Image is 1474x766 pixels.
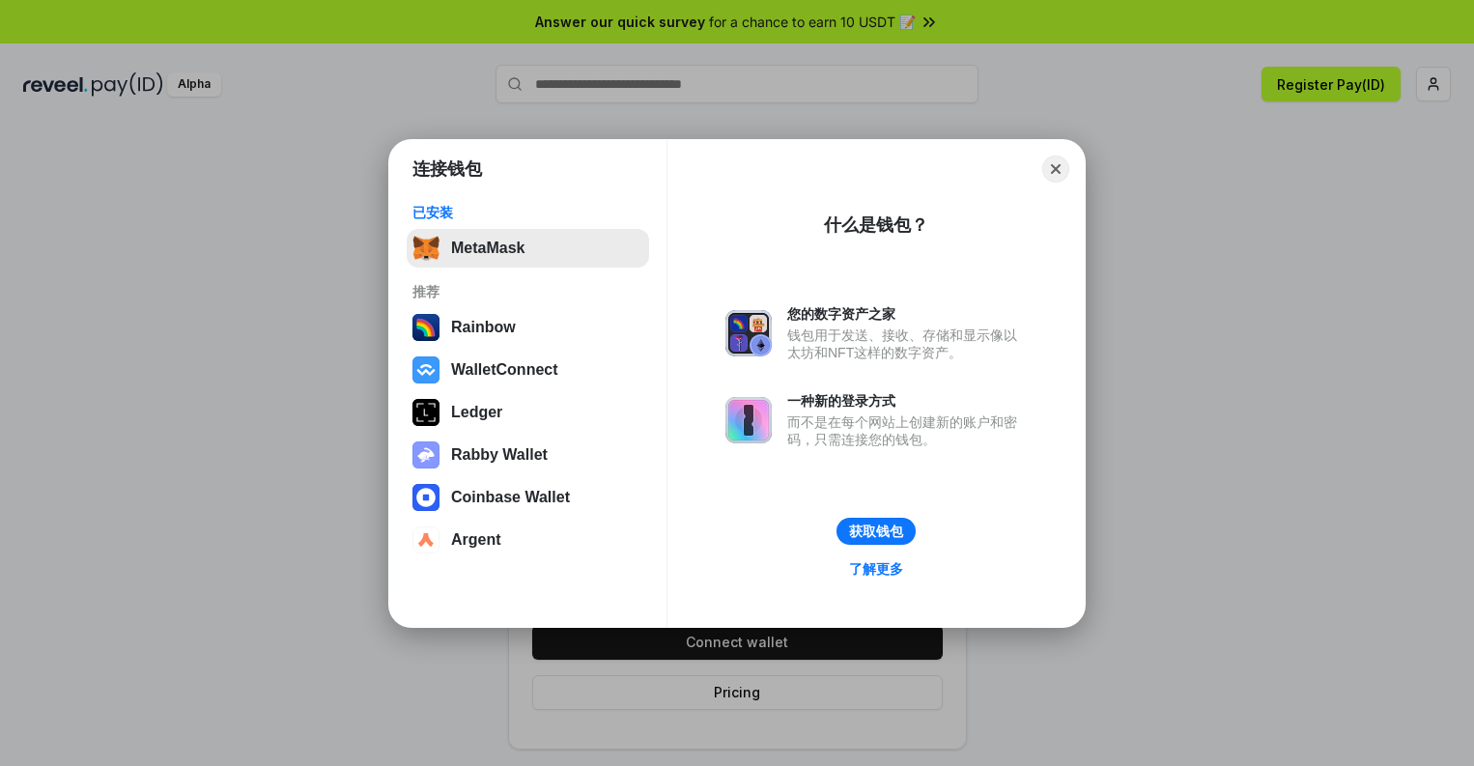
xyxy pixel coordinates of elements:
div: 您的数字资产之家 [787,305,1027,323]
div: Argent [451,531,501,549]
div: MetaMask [451,240,524,257]
div: 推荐 [412,283,643,300]
button: MetaMask [407,229,649,268]
div: Rabby Wallet [451,446,548,464]
div: 而不是在每个网站上创建新的账户和密码，只需连接您的钱包。 [787,413,1027,448]
img: svg+xml,%3Csvg%20width%3D%2228%22%20height%3D%2228%22%20viewBox%3D%220%200%2028%2028%22%20fill%3D... [412,484,439,511]
div: 了解更多 [849,560,903,578]
button: WalletConnect [407,351,649,389]
div: Ledger [451,404,502,421]
img: svg+xml,%3Csvg%20xmlns%3D%22http%3A%2F%2Fwww.w3.org%2F2000%2Fsvg%22%20fill%3D%22none%22%20viewBox... [725,310,772,356]
div: 钱包用于发送、接收、存储和显示像以太坊和NFT这样的数字资产。 [787,326,1027,361]
div: 获取钱包 [849,523,903,540]
div: WalletConnect [451,361,558,379]
button: Close [1042,156,1069,183]
img: svg+xml,%3Csvg%20width%3D%22120%22%20height%3D%22120%22%20viewBox%3D%220%200%20120%20120%22%20fil... [412,314,439,341]
button: Rainbow [407,308,649,347]
img: svg+xml,%3Csvg%20width%3D%2228%22%20height%3D%2228%22%20viewBox%3D%220%200%2028%2028%22%20fill%3D... [412,356,439,383]
h1: 连接钱包 [412,157,482,181]
a: 了解更多 [837,556,915,582]
div: 已安装 [412,204,643,221]
button: Rabby Wallet [407,436,649,474]
div: 一种新的登录方式 [787,392,1027,410]
button: Argent [407,521,649,559]
img: svg+xml,%3Csvg%20xmlns%3D%22http%3A%2F%2Fwww.w3.org%2F2000%2Fsvg%22%20width%3D%2228%22%20height%3... [412,399,439,426]
img: svg+xml,%3Csvg%20fill%3D%22none%22%20height%3D%2233%22%20viewBox%3D%220%200%2035%2033%22%20width%... [412,235,439,262]
button: Ledger [407,393,649,432]
div: Coinbase Wallet [451,489,570,506]
img: svg+xml,%3Csvg%20xmlns%3D%22http%3A%2F%2Fwww.w3.org%2F2000%2Fsvg%22%20fill%3D%22none%22%20viewBox... [412,441,439,468]
button: 获取钱包 [836,518,916,545]
div: Rainbow [451,319,516,336]
button: Coinbase Wallet [407,478,649,517]
div: 什么是钱包？ [824,213,928,237]
img: svg+xml,%3Csvg%20width%3D%2228%22%20height%3D%2228%22%20viewBox%3D%220%200%2028%2028%22%20fill%3D... [412,526,439,553]
img: svg+xml,%3Csvg%20xmlns%3D%22http%3A%2F%2Fwww.w3.org%2F2000%2Fsvg%22%20fill%3D%22none%22%20viewBox... [725,397,772,443]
